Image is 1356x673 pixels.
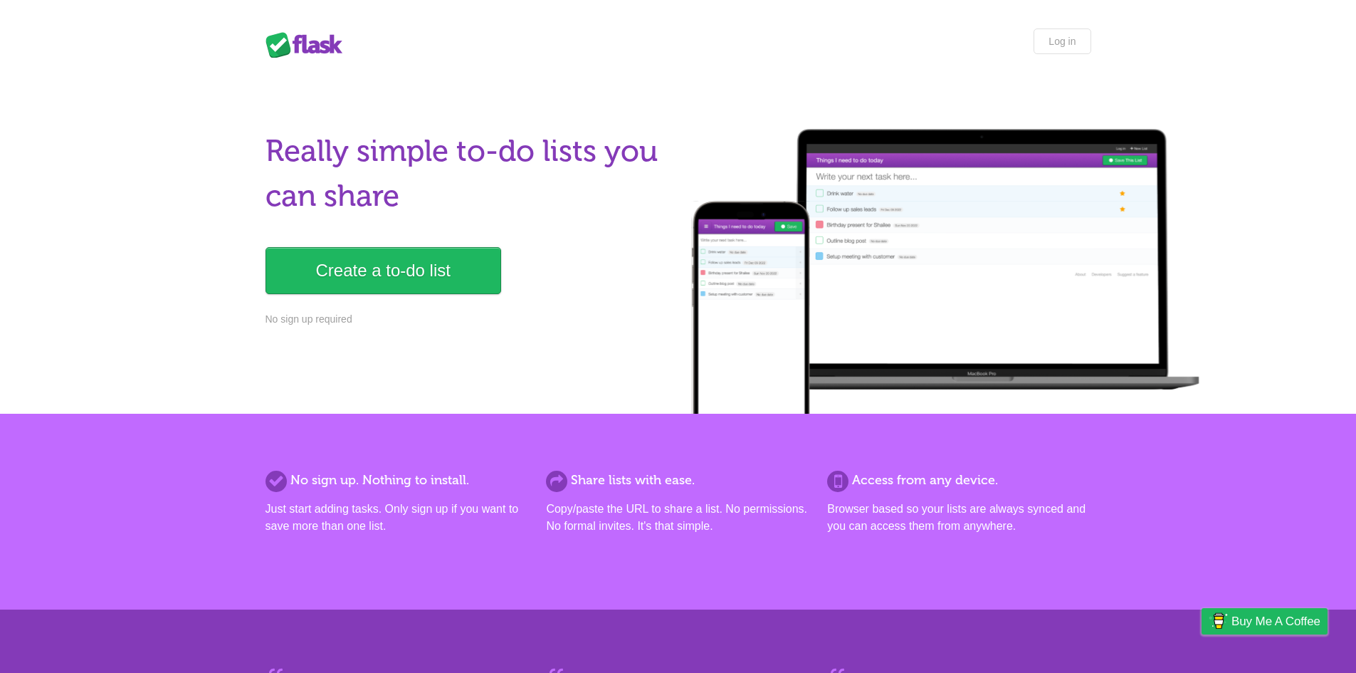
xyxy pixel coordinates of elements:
a: Log in [1034,28,1090,54]
img: Buy me a coffee [1209,609,1228,633]
h2: Access from any device. [827,471,1090,490]
h2: Share lists with ease. [546,471,809,490]
h1: Really simple to-do lists you can share [266,129,670,219]
a: Buy me a coffee [1202,608,1328,635]
div: Flask Lists [266,32,351,58]
p: No sign up required [266,312,670,327]
h2: No sign up. Nothing to install. [266,471,529,490]
a: Create a to-do list [266,247,501,294]
p: Just start adding tasks. Only sign up if you want to save more than one list. [266,501,529,535]
p: Browser based so your lists are always synced and you can access them from anywhere. [827,501,1090,535]
span: Buy me a coffee [1231,609,1320,634]
p: Copy/paste the URL to share a list. No permissions. No formal invites. It's that simple. [546,501,809,535]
